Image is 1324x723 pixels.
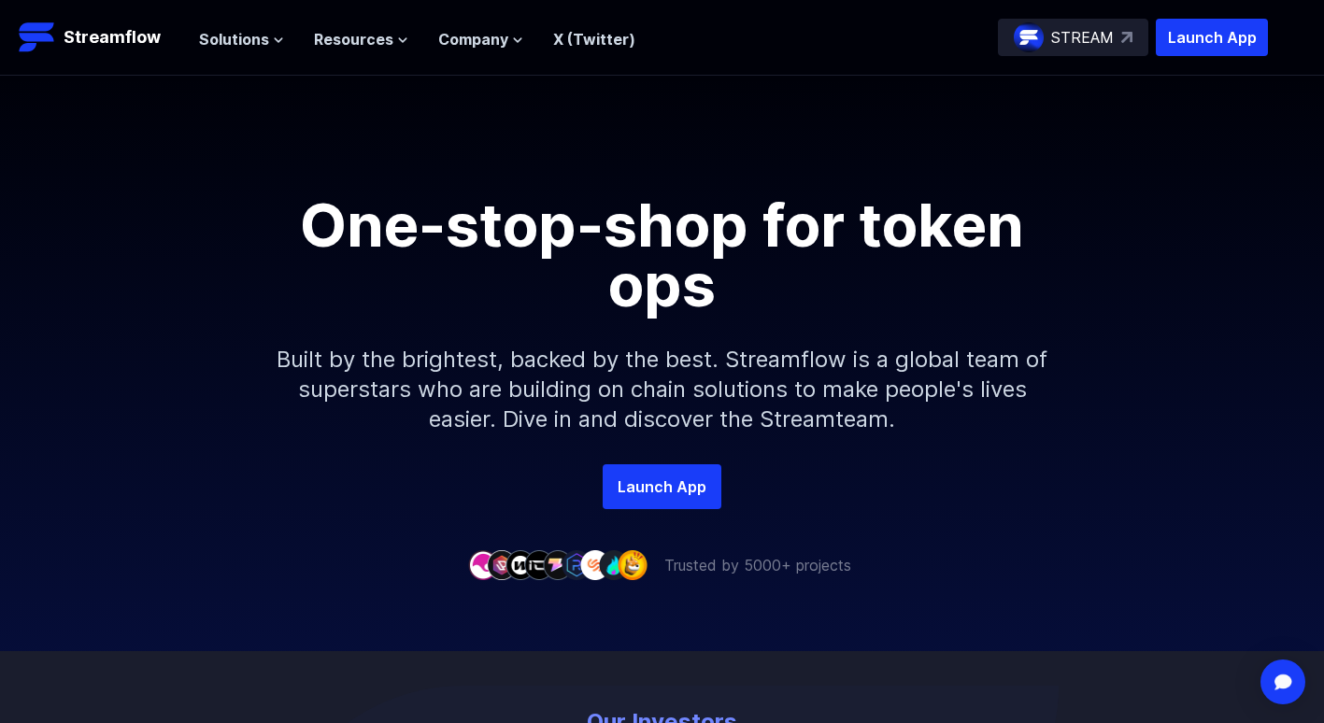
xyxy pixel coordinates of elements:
[664,554,851,576] p: Trusted by 5000+ projects
[199,28,269,50] span: Solutions
[487,550,517,579] img: company-2
[1260,659,1305,704] div: Open Intercom Messenger
[468,550,498,579] img: company-1
[603,464,721,509] a: Launch App
[438,28,508,50] span: Company
[64,24,161,50] p: Streamflow
[19,19,56,56] img: Streamflow Logo
[599,550,629,579] img: company-8
[1121,32,1132,43] img: top-right-arrow.svg
[199,28,284,50] button: Solutions
[314,28,393,50] span: Resources
[1014,22,1044,52] img: streamflow-logo-circle.png
[998,19,1148,56] a: STREAM
[1051,26,1114,49] p: STREAM
[543,550,573,579] img: company-5
[1156,19,1268,56] button: Launch App
[505,550,535,579] img: company-3
[580,550,610,579] img: company-7
[261,315,1064,464] p: Built by the brightest, backed by the best. Streamflow is a global team of superstars who are bui...
[618,550,648,579] img: company-9
[314,28,408,50] button: Resources
[553,30,635,49] a: X (Twitter)
[524,550,554,579] img: company-4
[19,19,180,56] a: Streamflow
[438,28,523,50] button: Company
[562,550,591,579] img: company-6
[242,195,1083,315] h1: One-stop-shop for token ops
